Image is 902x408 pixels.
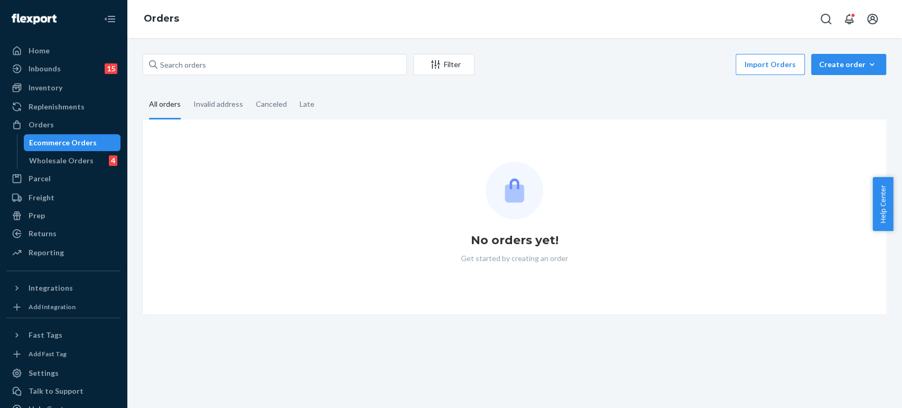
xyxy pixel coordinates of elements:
[862,8,883,30] button: Open account menu
[6,327,120,344] button: Fast Tags
[149,90,181,119] div: All orders
[29,349,67,358] div: Add Fast Tag
[6,348,120,360] a: Add Fast Tag
[414,59,474,70] div: Filter
[29,302,76,311] div: Add Integration
[29,247,64,258] div: Reporting
[819,59,878,70] div: Create order
[29,63,61,74] div: Inbounds
[6,244,120,261] a: Reporting
[6,98,120,115] a: Replenishments
[24,134,121,151] a: Ecommerce Orders
[486,162,543,219] img: Empty list
[413,54,475,75] button: Filter
[29,386,83,396] div: Talk to Support
[29,101,85,112] div: Replenishments
[29,119,54,130] div: Orders
[135,4,188,34] ol: breadcrumbs
[6,189,120,206] a: Freight
[736,54,805,75] button: Import Orders
[29,228,57,239] div: Returns
[6,365,120,382] a: Settings
[144,13,179,24] a: Orders
[6,383,120,400] a: Talk to Support
[6,79,120,96] a: Inventory
[6,225,120,242] a: Returns
[6,170,120,187] a: Parcel
[29,283,73,293] div: Integrations
[471,232,559,249] h1: No orders yet!
[29,192,54,203] div: Freight
[6,116,120,133] a: Orders
[143,54,407,75] input: Search orders
[29,155,94,166] div: Wholesale Orders
[24,152,121,169] a: Wholesale Orders4
[29,210,45,221] div: Prep
[811,54,886,75] button: Create order
[105,63,117,74] div: 15
[6,60,120,77] a: Inbounds15
[6,207,120,224] a: Prep
[29,330,62,340] div: Fast Tags
[12,14,57,24] img: Flexport logo
[815,8,836,30] button: Open Search Box
[872,177,893,231] button: Help Center
[29,82,62,93] div: Inventory
[461,253,568,264] p: Get started by creating an order
[839,8,860,30] button: Open notifications
[6,280,120,296] button: Integrations
[193,90,243,118] div: Invalid address
[256,90,287,118] div: Canceled
[6,42,120,59] a: Home
[29,45,50,56] div: Home
[29,137,97,148] div: Ecommerce Orders
[29,368,59,378] div: Settings
[6,301,120,313] a: Add Integration
[29,173,51,184] div: Parcel
[109,155,117,166] div: 4
[300,90,314,118] div: Late
[99,8,120,30] button: Close Navigation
